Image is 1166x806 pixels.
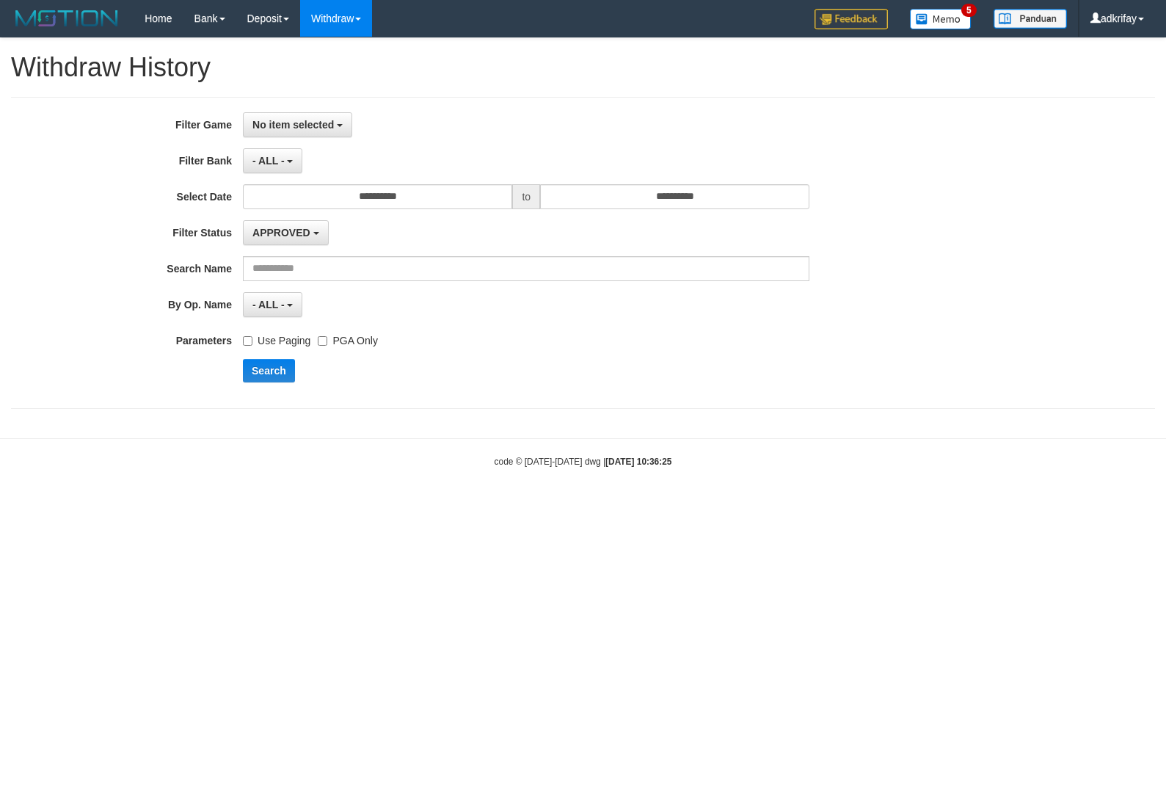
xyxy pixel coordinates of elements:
[243,220,328,245] button: APPROVED
[11,7,123,29] img: MOTION_logo.png
[318,336,327,346] input: PGA Only
[994,9,1067,29] img: panduan.png
[815,9,888,29] img: Feedback.jpg
[495,457,672,467] small: code © [DATE]-[DATE] dwg |
[243,148,302,173] button: - ALL -
[252,299,285,311] span: - ALL -
[243,328,310,348] label: Use Paging
[605,457,671,467] strong: [DATE] 10:36:25
[252,227,310,239] span: APPROVED
[512,184,540,209] span: to
[318,328,377,348] label: PGA Only
[910,9,972,29] img: Button%20Memo.svg
[243,336,252,346] input: Use Paging
[243,359,295,382] button: Search
[252,155,285,167] span: - ALL -
[961,4,977,17] span: 5
[243,112,352,137] button: No item selected
[11,53,1155,82] h1: Withdraw History
[243,292,302,317] button: - ALL -
[252,119,334,131] span: No item selected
